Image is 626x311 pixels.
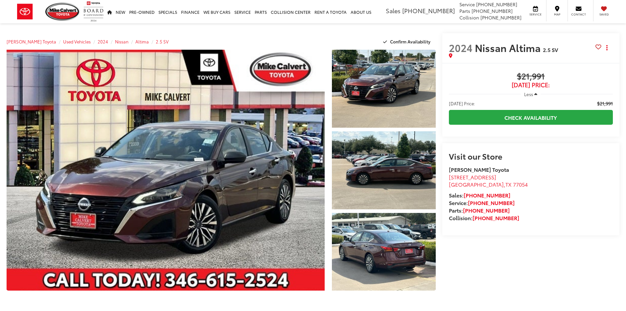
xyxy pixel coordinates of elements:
span: [PHONE_NUMBER] [472,8,513,14]
span: $21,991 [449,72,613,82]
img: 2024 Nissan Altima 2.5 SV [3,48,328,292]
strong: Collision: [449,214,519,221]
span: [PHONE_NUMBER] [402,6,455,15]
a: [PHONE_NUMBER] [464,191,510,199]
a: [PHONE_NUMBER] [473,214,519,221]
button: Confirm Availability [380,36,436,47]
img: 2024 Nissan Altima 2.5 SV [331,212,436,292]
img: 2024 Nissan Altima 2.5 SV [331,49,436,128]
strong: Service: [449,199,515,206]
h2: Visit our Store [449,152,613,160]
span: Collision [459,14,479,21]
span: TX [505,180,512,188]
span: Nissan Altima [475,40,543,55]
strong: Sales: [449,191,510,199]
a: [STREET_ADDRESS] [GEOGRAPHIC_DATA],TX 77054 [449,173,528,188]
span: [PHONE_NUMBER] [476,1,517,8]
span: Sales [386,6,401,15]
span: Map [550,12,564,16]
span: [DATE] Price: [449,100,475,107]
a: Nissan [115,39,128,44]
span: Service [528,12,543,16]
span: Contact [571,12,586,16]
span: [STREET_ADDRESS] [449,173,496,181]
a: [PHONE_NUMBER] [468,199,515,206]
span: [DATE] Price: [449,82,613,88]
a: Check Availability [449,110,613,125]
span: [PHONE_NUMBER] [480,14,522,21]
span: 77054 [513,180,528,188]
img: 2024 Nissan Altima 2.5 SV [331,130,436,210]
a: 2.5 SV [156,39,169,44]
a: Expand Photo 3 [332,213,436,291]
span: Confirm Availability [390,39,430,44]
span: [GEOGRAPHIC_DATA] [449,180,504,188]
span: $21,991 [597,100,613,107]
span: Saved [597,12,611,16]
a: Expand Photo 1 [332,50,436,128]
button: Less [521,88,541,100]
span: Service [459,1,475,8]
a: 2024 [98,39,108,44]
span: 2024 [449,40,473,55]
span: 2.5 SV [543,46,558,53]
a: Used Vehicles [63,39,91,44]
span: dropdown dots [606,45,608,50]
a: [PERSON_NAME] Toyota [7,39,56,44]
a: Altima [135,39,149,44]
strong: Parts: [449,206,510,214]
a: [PHONE_NUMBER] [463,206,510,214]
img: Mike Calvert Toyota [45,3,80,21]
span: Less [524,91,533,97]
span: , [449,180,528,188]
span: Parts [459,8,470,14]
a: Expand Photo 2 [332,131,436,209]
a: Expand Photo 0 [7,50,325,291]
button: Actions [601,42,613,53]
strong: [PERSON_NAME] Toyota [449,166,509,173]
